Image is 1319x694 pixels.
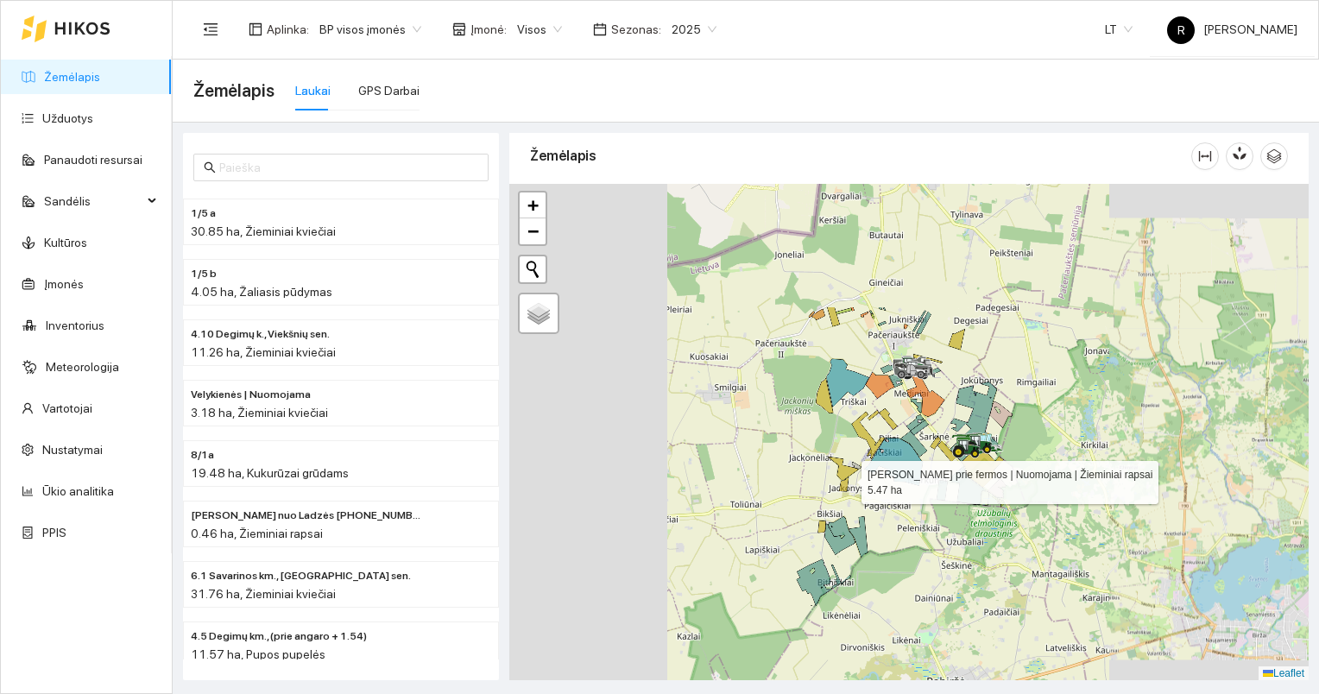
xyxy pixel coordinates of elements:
[44,153,142,167] a: Panaudoti resursai
[611,20,661,39] span: Sezonas :
[1263,667,1304,679] a: Leaflet
[42,526,66,539] a: PPIS
[527,220,539,242] span: −
[1105,16,1133,42] span: LT
[520,294,558,332] a: Layers
[470,20,507,39] span: Įmonė :
[191,345,336,359] span: 11.26 ha, Žieminiai kviečiai
[191,205,216,222] span: 1/5 a
[191,466,349,480] span: 19.48 ha, Kukurūzai grūdams
[520,256,546,282] button: Initiate a new search
[46,360,119,374] a: Meteorologija
[191,266,217,282] span: 1/5 b
[191,647,325,661] span: 11.57 ha, Pupos pupelės
[1167,22,1297,36] span: [PERSON_NAME]
[191,387,311,403] span: Velykienės | Nuomojama
[191,508,422,524] span: Paškevičiaus Felikso nuo Ladzės (2) 229525-2470 - 2
[1177,16,1185,44] span: R
[193,77,275,104] span: Žemėlapis
[672,16,716,42] span: 2025
[191,527,323,540] span: 0.46 ha, Žieminiai rapsai
[517,16,562,42] span: Visos
[42,484,114,498] a: Ūkio analitika
[295,81,331,100] div: Laukai
[42,443,103,457] a: Nustatymai
[191,326,330,343] span: 4.10 Degimų k., Viekšnių sen.
[319,16,421,42] span: BP visos įmonės
[193,12,228,47] button: menu-fold
[219,158,478,177] input: Paieška
[44,236,87,249] a: Kultūros
[267,20,309,39] span: Aplinka :
[44,277,84,291] a: Įmonės
[191,587,336,601] span: 31.76 ha, Žieminiai kviečiai
[358,81,420,100] div: GPS Darbai
[46,319,104,332] a: Inventorius
[1192,149,1218,163] span: column-width
[191,447,214,464] span: 8/1a
[527,194,539,216] span: +
[191,568,411,584] span: 6.1 Savarinos km., Viekšnių sen.
[204,161,216,173] span: search
[249,22,262,36] span: layout
[203,22,218,37] span: menu-fold
[452,22,466,36] span: shop
[520,192,546,218] a: Zoom in
[191,224,336,238] span: 30.85 ha, Žieminiai kviečiai
[530,131,1191,180] div: Žemėlapis
[42,401,92,415] a: Vartotojai
[191,628,367,645] span: 4.5 Degimų km., (prie angaro + 1.54)
[42,111,93,125] a: Užduotys
[44,70,100,84] a: Žemėlapis
[1191,142,1219,170] button: column-width
[44,184,142,218] span: Sandėlis
[520,218,546,244] a: Zoom out
[191,406,328,420] span: 3.18 ha, Žieminiai kviečiai
[191,285,332,299] span: 4.05 ha, Žaliasis pūdymas
[593,22,607,36] span: calendar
